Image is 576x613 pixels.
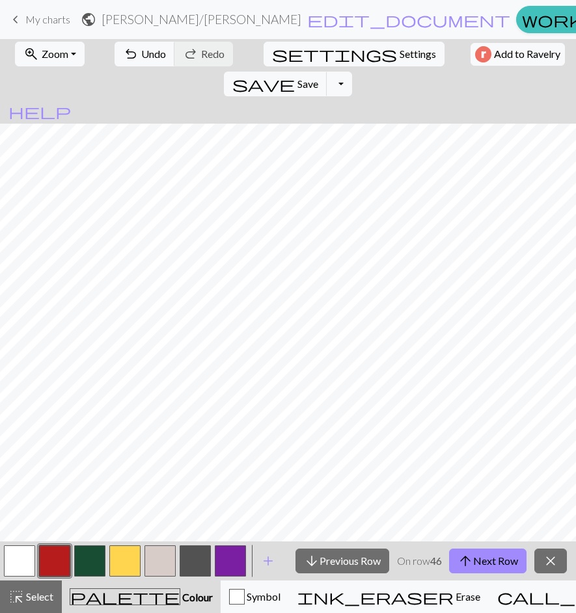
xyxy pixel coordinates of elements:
[260,552,276,570] span: add
[289,580,489,613] button: Erase
[494,46,560,62] span: Add to Ravelry
[70,588,180,606] span: palette
[471,43,565,66] button: Add to Ravelry
[245,590,281,603] span: Symbol
[458,552,473,570] span: arrow_upward
[475,46,491,62] img: Ravelry
[307,10,510,29] span: edit_document
[15,42,85,66] button: Zoom
[115,42,175,66] button: Undo
[8,8,70,31] a: My charts
[102,12,301,27] h2: [PERSON_NAME] / [PERSON_NAME]
[81,10,96,29] span: public
[430,554,442,567] strong: 46
[141,48,166,60] span: Undo
[24,590,53,603] span: Select
[8,588,24,606] span: highlight_alt
[42,48,68,60] span: Zoom
[264,42,445,66] button: SettingsSettings
[8,102,71,120] span: help
[23,45,39,63] span: zoom_in
[272,46,397,62] i: Settings
[543,552,558,570] span: close
[123,45,139,63] span: undo
[62,580,221,613] button: Colour
[297,77,318,90] span: Save
[8,10,23,29] span: keyboard_arrow_left
[272,45,397,63] span: settings
[221,580,289,613] button: Symbol
[304,552,320,570] span: arrow_downward
[454,590,480,603] span: Erase
[25,13,70,25] span: My charts
[232,75,295,93] span: save
[180,591,213,603] span: Colour
[397,553,442,569] p: On row
[297,588,454,606] span: ink_eraser
[224,72,327,96] button: Save
[449,549,527,573] button: Next Row
[295,549,389,573] button: Previous Row
[400,46,436,62] span: Settings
